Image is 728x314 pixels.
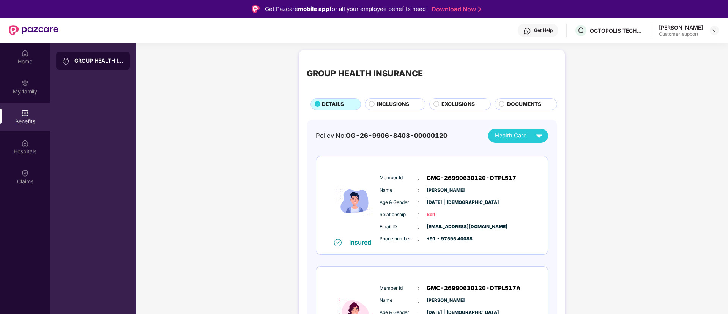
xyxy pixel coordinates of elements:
span: O [578,26,584,35]
div: Customer_support [659,31,703,37]
img: Stroke [478,5,481,13]
img: svg+xml;base64,PHN2ZyBpZD0iRHJvcGRvd24tMzJ4MzIiIHhtbG5zPSJodHRwOi8vd3d3LnczLm9yZy8yMDAwL3N2ZyIgd2... [711,27,717,33]
img: New Pazcare Logo [9,25,58,35]
img: Logo [252,5,260,13]
div: OCTOPOLIS TECHNOLOGIES PRIVATE LIMITED [590,27,643,34]
a: Download Now [432,5,479,13]
div: Get Help [534,27,553,33]
img: svg+xml;base64,PHN2ZyBpZD0iSGVscC0zMngzMiIgeG1sbnM9Imh0dHA6Ly93d3cudzMub3JnLzIwMDAvc3ZnIiB3aWR0aD... [523,27,531,35]
strong: mobile app [298,5,329,13]
div: Get Pazcare for all your employee benefits need [265,5,426,14]
div: [PERSON_NAME] [659,24,703,31]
